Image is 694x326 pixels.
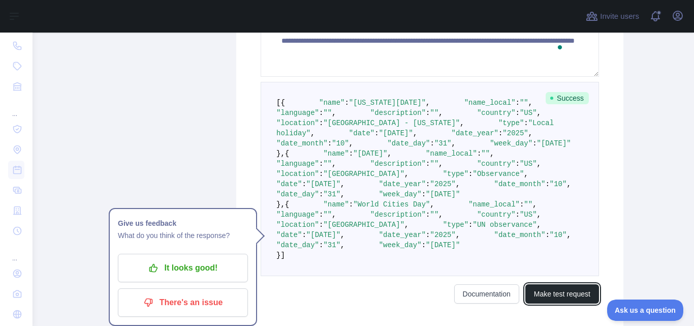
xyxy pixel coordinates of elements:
[323,160,332,168] span: ""
[125,259,240,277] p: It looks good!
[468,221,472,229] span: :
[276,109,319,117] span: "language"
[276,180,302,188] span: "date"
[532,200,537,209] span: ,
[379,231,426,239] span: "date_year"
[370,109,426,117] span: "description"
[323,221,404,229] span: "[GEOGRAPHIC_DATA]"
[276,231,302,239] span: "date"
[349,150,353,158] span: :
[520,160,537,168] span: "US"
[550,231,567,239] span: "10"
[426,109,430,117] span: :
[404,221,408,229] span: ,
[498,119,524,127] span: "type"
[332,139,349,147] span: "10"
[319,109,323,117] span: :
[525,284,599,304] button: Make test request
[426,150,477,158] span: "name_local"
[276,139,328,147] span: "date_month"
[494,231,546,239] span: "date_month"
[464,99,516,107] span: "name_local"
[370,211,426,219] span: "description"
[494,180,546,188] span: "date_month"
[537,211,541,219] span: ,
[387,139,430,147] span: "date_day"
[422,241,426,249] span: :
[502,129,528,137] span: "2025"
[413,129,417,137] span: ,
[468,200,520,209] span: "name_local"
[319,170,323,178] span: :
[323,200,349,209] span: "name"
[537,139,571,147] span: "[DATE]"
[545,231,549,239] span: :
[340,180,344,188] span: ,
[118,254,248,282] button: It looks good!
[379,241,422,249] span: "week_day"
[528,129,532,137] span: ,
[332,211,336,219] span: ,
[537,160,541,168] span: ,
[310,129,314,137] span: ,
[319,119,323,127] span: :
[516,109,520,117] span: :
[319,190,323,198] span: :
[118,217,248,229] h1: Give us feedback
[520,211,537,219] span: "US"
[306,180,340,188] span: "[DATE]"
[8,98,24,118] div: ...
[516,160,520,168] span: :
[276,200,285,209] span: },
[379,129,413,137] span: "[DATE]"
[349,129,374,137] span: "date"
[340,241,344,249] span: ,
[319,241,323,249] span: :
[426,160,430,168] span: :
[349,200,353,209] span: :
[323,170,404,178] span: "[GEOGRAPHIC_DATA]"
[520,99,528,107] span: ""
[353,150,387,158] span: "[DATE]"
[528,99,532,107] span: ,
[280,99,285,107] span: {
[276,251,280,259] span: }
[302,180,306,188] span: :
[8,242,24,262] div: ...
[118,288,248,317] button: There's an issue
[456,180,460,188] span: ,
[285,150,289,158] span: {
[477,109,516,117] span: "country"
[323,119,460,127] span: "[GEOGRAPHIC_DATA] - [US_STATE]"
[426,211,430,219] span: :
[434,139,452,147] span: "31"
[426,231,430,239] span: :
[323,211,332,219] span: ""
[374,129,378,137] span: :
[524,200,532,209] span: ""
[276,211,319,219] span: "language"
[584,8,641,24] button: Invite users
[430,231,456,239] span: "2025"
[430,160,438,168] span: ""
[600,11,639,22] span: Invite users
[370,160,426,168] span: "description"
[349,99,426,107] span: "[US_STATE][DATE]"
[323,190,340,198] span: "31"
[426,99,430,107] span: ,
[473,170,524,178] span: "Observance"
[481,150,490,158] span: ""
[477,211,516,219] span: "country"
[276,170,319,178] span: "location"
[276,221,319,229] span: "location"
[438,109,443,117] span: ,
[118,229,248,242] p: What do you think of the response?
[285,200,289,209] span: {
[468,170,472,178] span: :
[125,294,240,311] p: There's an issue
[545,180,549,188] span: :
[404,170,408,178] span: ,
[490,139,532,147] span: "week_day"
[498,129,502,137] span: :
[443,221,468,229] span: "type"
